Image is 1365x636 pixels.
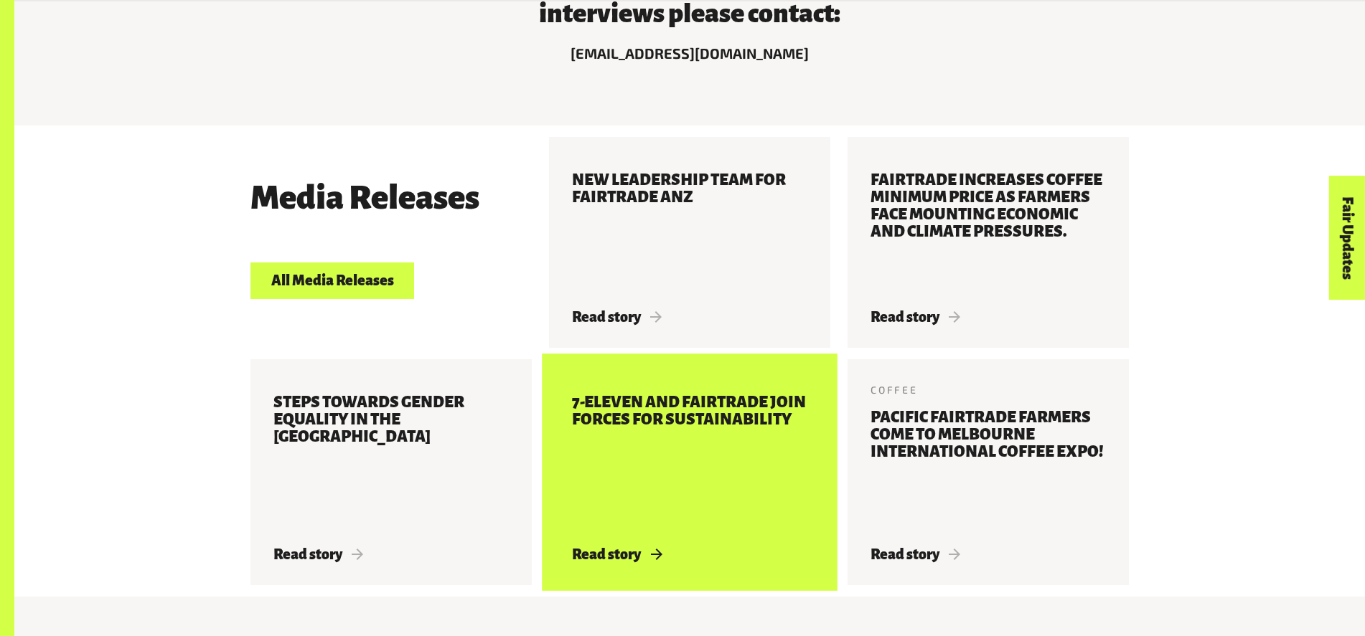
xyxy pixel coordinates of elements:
h3: Steps towards gender equality in the [GEOGRAPHIC_DATA] [273,394,509,529]
a: Coffee Pacific Fairtrade farmers come to Melbourne International Coffee Expo! Read story [848,359,1129,585]
a: New Leadership Team for Fairtrade ANZ Read story [549,137,830,348]
p: [EMAIL_ADDRESS][DOMAIN_NAME] [474,42,905,64]
span: Read story [871,309,960,325]
h3: Pacific Fairtrade farmers come to Melbourne International Coffee Expo! [871,409,1106,529]
span: Read story [273,546,363,562]
span: Read story [871,546,960,562]
h3: Fairtrade increases coffee Minimum Price as farmers face mounting economic and climate pressures. [871,171,1106,292]
h3: New Leadership Team for Fairtrade ANZ [572,171,807,292]
span: Coffee [871,384,918,396]
span: Read story [572,546,662,562]
a: Steps towards gender equality in the [GEOGRAPHIC_DATA] Read story [250,359,532,585]
h3: 7-Eleven and Fairtrade join forces for sustainability [572,394,807,529]
a: All Media Releases [250,262,414,299]
a: Fairtrade increases coffee Minimum Price as farmers face mounting economic and climate pressures.... [848,137,1129,348]
a: 7-Eleven and Fairtrade join forces for sustainability Read story [549,359,830,585]
span: Read story [572,309,662,325]
h3: Media Releases [250,180,479,216]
